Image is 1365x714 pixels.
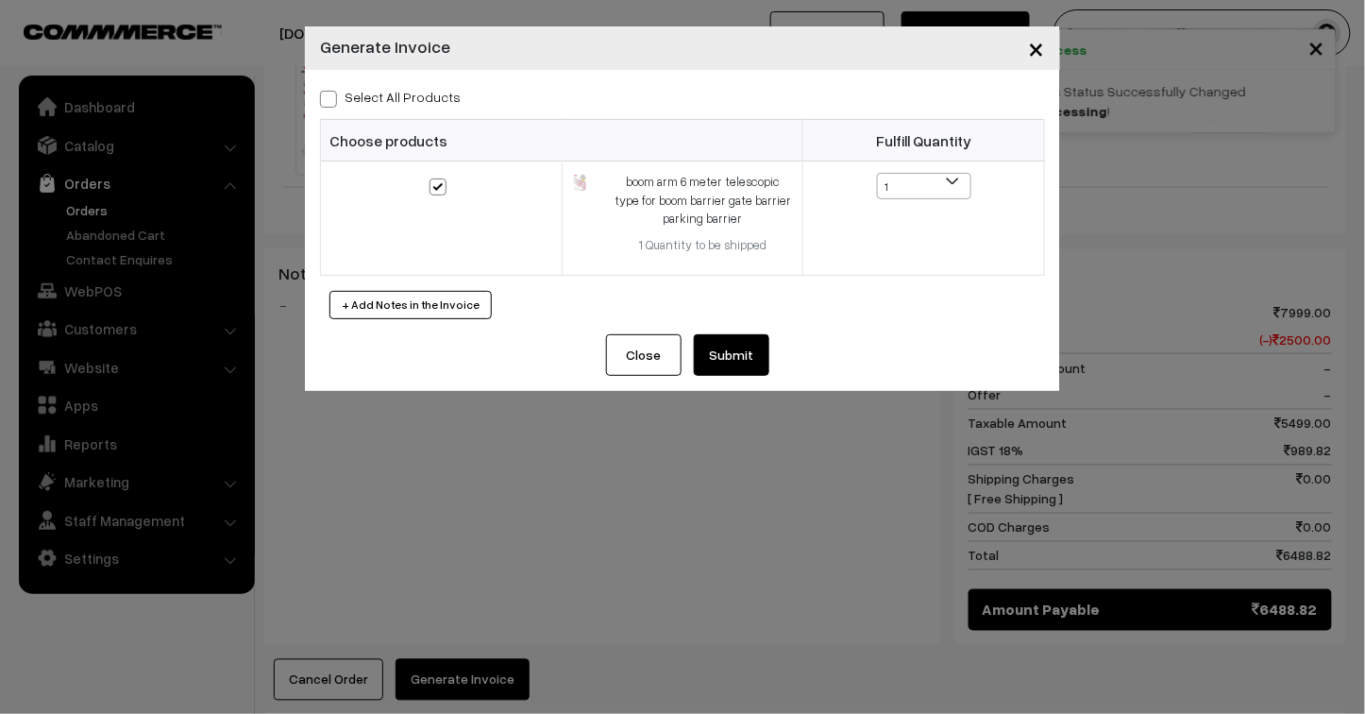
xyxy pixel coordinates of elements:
[321,120,803,161] th: Choose products
[320,87,461,107] label: Select all Products
[320,34,450,59] h4: Generate Invoice
[694,334,769,376] button: Submit
[878,174,970,200] span: 1
[877,173,971,199] span: 1
[803,120,1045,161] th: Fulfill Quantity
[1029,30,1045,65] span: ×
[606,334,682,376] button: Close
[1014,19,1060,77] button: Close
[615,173,791,229] div: boom arm 6 meter telescopic type for boom barrier gate barrier parking barrier
[329,291,492,319] button: + Add Notes in the Invoice
[615,236,791,255] div: 1 Quantity to be shipped
[574,175,586,191] img: 17203315258594boom-arm-for-gate-barrier.jpg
